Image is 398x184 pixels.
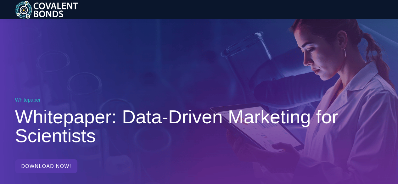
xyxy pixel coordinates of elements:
[304,116,398,184] iframe: Chat Widget
[15,108,383,145] h1: Whitepaper: Data-Driven Marketing for Scientists
[15,97,41,103] span: Whitepaper
[15,159,78,174] a: Download Now!
[15,1,78,19] img: 6268559224d3c37b5db4967d_Covalent Bonds Logo White-1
